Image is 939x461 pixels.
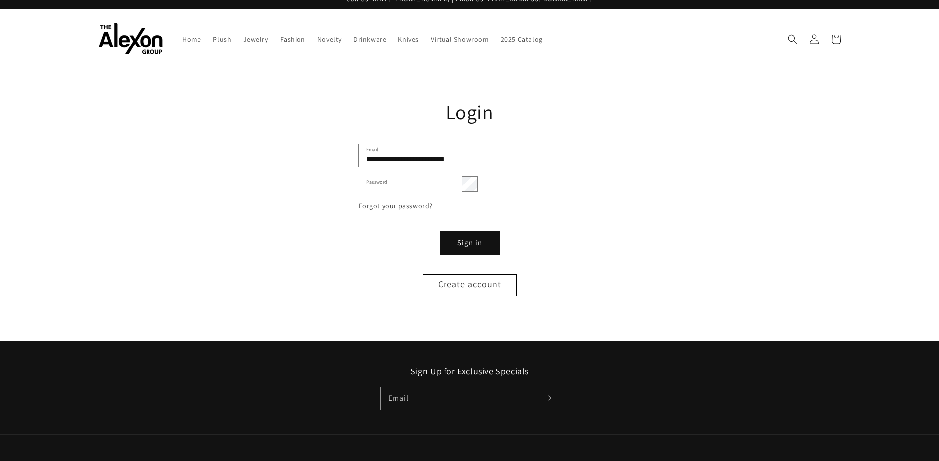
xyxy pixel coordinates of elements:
span: Fashion [280,35,305,44]
a: Forgot your password? [359,200,433,212]
a: Fashion [274,29,311,49]
a: Virtual Showroom [425,29,495,49]
a: Jewelry [237,29,274,49]
span: Jewelry [243,35,268,44]
button: Sign in [440,232,499,254]
h1: Login [359,99,581,125]
a: Plush [207,29,237,49]
button: Subscribe [537,387,559,409]
span: Knives [398,35,419,44]
img: The Alexon Group [99,23,163,55]
a: Knives [392,29,425,49]
a: Create account [423,274,517,296]
span: Virtual Showroom [431,35,489,44]
a: Home [176,29,207,49]
span: Novelty [317,35,342,44]
span: Drinkware [353,35,386,44]
span: Plush [213,35,231,44]
a: 2025 Catalog [495,29,548,49]
span: Home [182,35,201,44]
h2: Sign Up for Exclusive Specials [99,366,841,377]
a: Novelty [311,29,347,49]
summary: Search [782,28,803,50]
span: 2025 Catalog [501,35,543,44]
a: Drinkware [347,29,392,49]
